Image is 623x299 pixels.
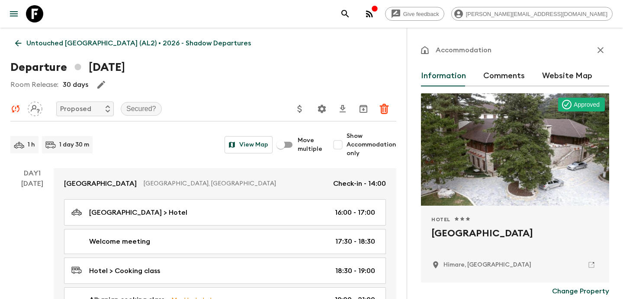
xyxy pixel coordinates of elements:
a: Untouched [GEOGRAPHIC_DATA] (AL2) • 2026 - Shadow Departures [10,35,256,52]
span: Give feedback [398,11,444,17]
p: Approved [574,100,600,109]
p: Hotel > Cooking class [89,266,160,276]
div: Photo of Llogora Tourist Village [421,93,609,206]
p: Proposed [60,104,91,114]
button: View Map [225,136,273,153]
svg: Unable to sync - Check prices and secured [10,104,21,114]
p: [GEOGRAPHIC_DATA] [64,178,137,189]
p: Secured? [126,104,156,114]
button: menu [5,5,22,22]
a: [GEOGRAPHIC_DATA][GEOGRAPHIC_DATA], [GEOGRAPHIC_DATA]Check-in - 14:00 [54,168,396,199]
p: [GEOGRAPHIC_DATA], [GEOGRAPHIC_DATA] [144,179,326,188]
button: Delete [376,100,393,118]
a: Welcome meeting17:30 - 18:30 [64,229,386,254]
div: Secured? [121,102,162,116]
button: Settings [313,100,331,118]
p: 18:30 - 19:00 [335,266,375,276]
p: Check-in - 14:00 [333,178,386,189]
button: Website Map [542,66,592,86]
span: Hotel [431,216,450,223]
button: search adventures [337,5,354,22]
p: Room Release: [10,80,58,90]
span: Show Accommodation only [347,132,396,158]
p: Accommodation [436,45,491,55]
button: Download CSV [334,100,351,118]
div: [PERSON_NAME][EMAIL_ADDRESS][DOMAIN_NAME] [451,7,613,21]
p: 17:30 - 18:30 [335,236,375,247]
p: Change Property [552,286,609,296]
p: Himare, Albania [443,261,531,269]
a: [GEOGRAPHIC_DATA] > Hotel16:00 - 17:00 [64,199,386,226]
a: Give feedback [385,7,444,21]
button: Information [421,66,466,86]
a: Hotel > Cooking class18:30 - 19:00 [64,258,386,284]
p: Day 1 [10,168,54,178]
button: Archive (Completed, Cancelled or Unsynced Departures only) [355,100,372,118]
p: Welcome meeting [89,236,150,247]
button: Update Price, Early Bird Discount and Costs [291,100,308,118]
p: 1 h [28,140,35,149]
button: Comments [483,66,525,86]
p: [GEOGRAPHIC_DATA] > Hotel [89,207,187,218]
span: Assign pack leader [28,104,42,111]
h1: Departure [DATE] [10,59,125,76]
p: 30 days [63,80,88,90]
h2: [GEOGRAPHIC_DATA] [431,226,599,254]
span: [PERSON_NAME][EMAIL_ADDRESS][DOMAIN_NAME] [461,11,612,17]
span: Move multiple [298,136,322,153]
p: Untouched [GEOGRAPHIC_DATA] (AL2) • 2026 - Shadow Departures [26,38,251,48]
p: 1 day 30 m [59,140,89,149]
p: 16:00 - 17:00 [335,207,375,218]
